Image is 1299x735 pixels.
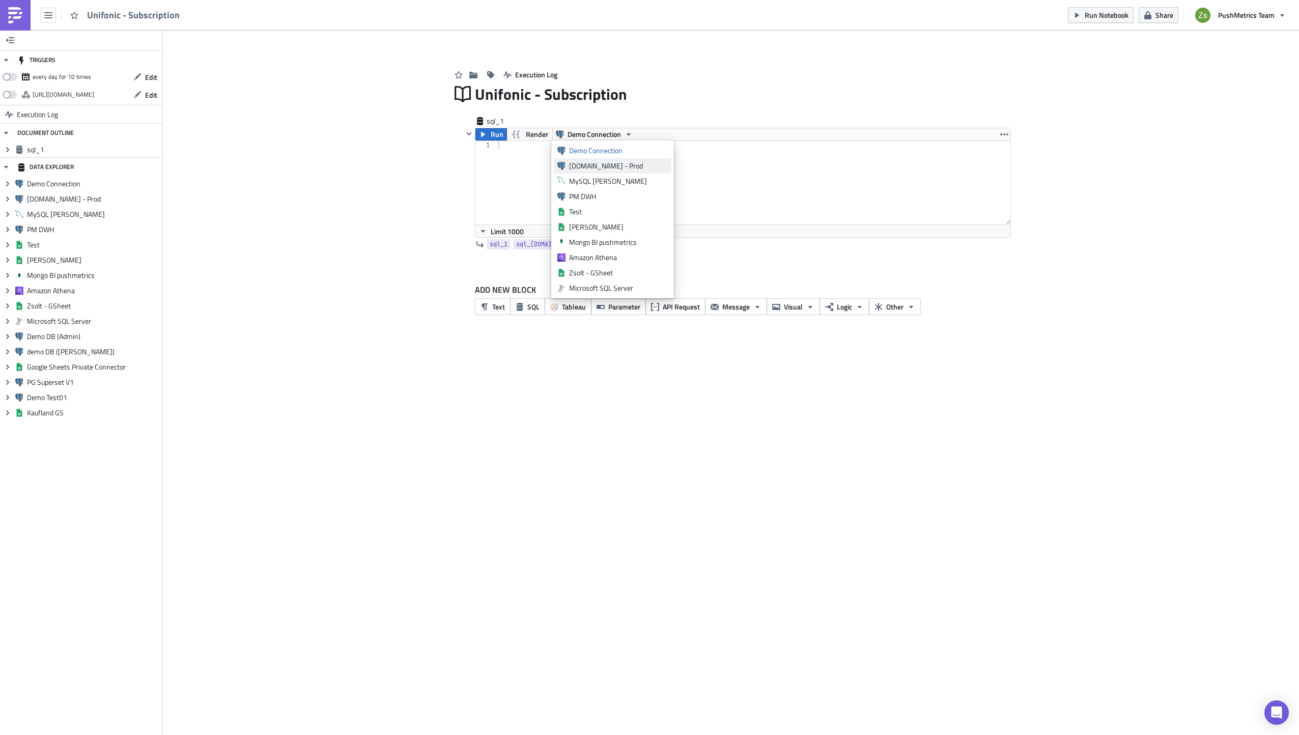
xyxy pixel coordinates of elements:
[17,124,74,142] div: DOCUMENT OUTLINE
[1085,10,1128,20] span: Run Notebook
[552,128,636,140] button: Demo Connection
[569,237,668,247] div: Mongo BI pushmetrics
[27,210,160,219] span: MySQL [PERSON_NAME]
[492,301,505,312] span: Text
[27,271,160,280] span: Mongo BI pushmetrics
[145,90,157,100] span: Edit
[475,83,628,106] span: Unifonic - Subscription
[1189,4,1291,26] button: PushMetrics Team
[722,301,750,312] span: Message
[1218,10,1275,20] span: PushMetrics Team
[487,239,511,249] a: sql_1
[17,158,74,176] div: DATA EXPLORER
[145,72,157,82] span: Edit
[886,301,903,312] span: Other
[869,298,921,315] button: Other
[608,301,640,312] span: Parameter
[487,116,527,126] span: sql_1
[568,128,621,140] span: Demo Connection
[513,239,580,249] a: sql_[DOMAIN_NAME]
[569,146,668,156] div: Demo Connection
[27,317,160,326] span: Microsoft SQL Server
[490,239,507,249] span: sql_1
[569,283,668,293] div: Microsoft SQL Server
[705,298,767,315] button: Message
[515,69,557,80] span: Execution Log
[510,298,545,315] button: SQL
[128,87,162,103] button: Edit
[820,298,869,315] button: Logic
[128,69,162,85] button: Edit
[1194,7,1211,24] img: Avatar
[569,161,668,171] div: [DOMAIN_NAME] - Prod
[837,301,852,312] span: Logic
[767,298,820,315] button: Visual
[784,301,803,312] span: Visual
[27,194,160,204] span: [DOMAIN_NAME] - Prod
[27,286,160,295] span: Amazon Athena
[569,176,668,186] div: MySQL [PERSON_NAME]
[1264,700,1289,725] div: Open Intercom Messenger
[27,347,160,356] span: demo DB ([PERSON_NAME])
[663,301,700,312] span: API Request
[27,301,160,310] span: Zsolt - GSheet
[27,393,160,402] span: Demo Test01
[475,298,511,315] button: Text
[17,105,58,124] span: Execution Log
[475,141,496,149] div: 1
[491,226,524,237] span: Limit 1000
[491,128,503,140] span: Run
[569,268,668,278] div: Zsolt - GSheet
[17,51,55,69] div: TRIGGERS
[463,128,475,140] button: Hide content
[475,284,1011,296] label: ADD NEW BLOCK
[27,240,160,249] span: Test
[87,9,181,21] span: Unifonic - Subscription
[33,69,91,84] div: every day for 10 times
[562,301,586,312] span: Tableau
[27,145,160,154] span: sql_1
[475,128,507,140] button: Run
[27,408,160,417] span: Kaufland GS
[1068,7,1134,23] button: Run Notebook
[33,87,94,102] div: https://pushmetrics.io/api/v1/report/PdL5pJ7rpG/webhook?token=c8a5c05a3c5d4e189d68e892f6340e35
[591,298,646,315] button: Parameter
[569,191,668,202] div: PM DWH
[569,207,668,217] div: Test
[27,179,160,188] span: Demo Connection
[645,298,705,315] button: API Request
[27,332,160,341] span: Demo DB (Admin)
[27,378,160,387] span: PG Superset V1
[516,239,577,249] span: sql_[DOMAIN_NAME]
[569,252,668,263] div: Amazon Athena
[498,67,562,82] button: Execution Log
[506,128,553,140] button: Render
[27,256,160,265] span: [PERSON_NAME]
[27,362,160,372] span: Google Sheets Private Connector
[527,301,540,312] span: SQL
[526,128,548,140] span: Render
[7,7,23,23] img: PushMetrics
[569,222,668,232] div: [PERSON_NAME]
[1139,7,1178,23] button: Share
[475,225,527,237] button: Limit 1000
[27,225,160,234] span: PM DWH
[545,298,591,315] button: Tableau
[1155,10,1173,20] span: Share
